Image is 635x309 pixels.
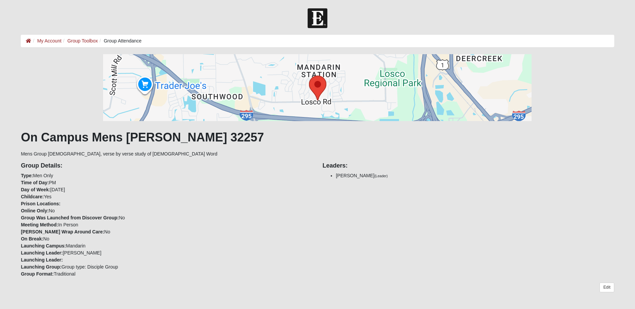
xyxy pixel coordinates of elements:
strong: Launching Leader: [21,257,63,263]
strong: Type: [21,173,33,178]
a: My Account [37,38,61,43]
strong: Group Format: [21,271,54,277]
strong: Childcare: [21,194,44,199]
div: Men Only PM [DATE] Yes No No In Person No No Mandarin [PERSON_NAME] Group type: Disciple Group Tr... [16,158,317,278]
strong: [PERSON_NAME] Wrap Around Care: [21,229,104,234]
h1: On Campus Mens [PERSON_NAME] 32257 [21,130,614,144]
strong: Day of Week: [21,187,50,192]
strong: Group Was Launched from Discover Group: [21,215,119,220]
li: [PERSON_NAME] [336,172,614,179]
strong: On Break: [21,236,43,241]
h4: Group Details: [21,162,312,170]
li: Group Attendance [98,37,142,44]
a: Group Toolbox [67,38,98,43]
small: (Leader) [375,174,388,178]
strong: Prison Locations: [21,201,60,206]
strong: Launching Group: [21,264,61,270]
h4: Leaders: [322,162,614,170]
strong: Online Only: [21,208,49,213]
strong: Time of Day: [21,180,49,185]
strong: Launching Leader: [21,250,63,255]
strong: Launching Campus: [21,243,66,248]
img: Church of Eleven22 Logo [308,8,327,28]
strong: Meeting Method: [21,222,58,227]
a: Edit [600,283,614,292]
